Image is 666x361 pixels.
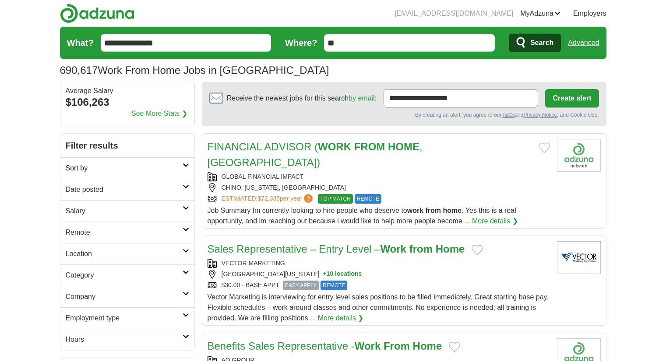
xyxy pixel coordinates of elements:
[323,270,362,279] button: +10 locations
[283,281,319,290] span: EASY APPLY
[60,64,329,76] h1: Work From Home Jobs in [GEOGRAPHIC_DATA]
[208,183,550,192] div: CHINO, [US_STATE], [GEOGRAPHIC_DATA]
[409,243,433,255] strong: from
[60,62,98,78] span: 690,617
[60,264,194,286] a: Category
[395,8,513,19] li: [EMAIL_ADDRESS][DOMAIN_NAME]
[60,286,194,307] a: Company
[384,340,410,352] strong: From
[60,179,194,200] a: Date posted
[60,134,194,157] h2: Filter results
[60,307,194,329] a: Employment type
[573,8,606,19] a: Employers
[208,340,442,352] a: Benefits Sales Representative -Work From Home
[208,207,516,225] span: Job Summary Im currently looking to hire people who deserve to . Yes this is a real opportunity, ...
[66,313,183,323] h2: Employment type
[208,243,465,255] a: Sales Representative – Entry Level –Work from Home
[557,241,601,274] img: Vector Marketing logo
[60,200,194,222] a: Salary
[472,245,483,255] button: Add to favorite jobs
[436,243,465,255] strong: Home
[380,243,406,255] strong: Work
[66,87,189,94] div: Average Salary
[222,194,315,204] a: ESTIMATED:$72,335per year?
[67,36,94,49] label: What?
[354,141,385,153] strong: FROM
[323,270,326,279] span: +
[66,206,183,216] h2: Salary
[66,270,183,281] h2: Category
[520,8,560,19] a: MyAdzuna
[208,270,550,279] div: [GEOGRAPHIC_DATA][US_STATE]
[509,34,561,52] button: Search
[545,89,599,108] button: Create alert
[227,93,377,104] span: Receive the newest jobs for this search :
[66,94,189,110] div: $106,263
[443,207,462,214] strong: home
[60,222,194,243] a: Remote
[208,141,423,168] a: FINANCIAL ADVISOR (WORK FROM HOME, [GEOGRAPHIC_DATA])
[66,249,183,259] h2: Location
[66,184,183,195] h2: Date posted
[208,293,549,322] span: Vector Marketing is interviewing for entry level sales positions to be filled immediately. Great ...
[66,334,183,345] h2: Hours
[355,194,381,204] span: REMOTE
[523,112,557,118] a: Privacy Notice
[60,329,194,350] a: Hours
[413,340,442,352] strong: Home
[60,243,194,264] a: Location
[208,281,550,290] div: $30.00 - BASE APPT
[66,292,183,302] h2: Company
[222,260,285,267] a: VECTOR MARKETING
[472,216,518,226] a: More details ❯
[449,342,460,352] button: Add to favorite jobs
[66,163,183,174] h2: Sort by
[318,141,351,153] strong: WORK
[568,34,599,52] a: Advanced
[355,340,381,352] strong: Work
[426,207,441,214] strong: from
[209,111,599,119] div: By creating an alert, you agree to our and , and Cookie Use.
[349,94,375,102] a: by email
[66,227,183,238] h2: Remote
[530,34,553,52] span: Search
[257,195,280,202] span: $72,335
[131,108,187,119] a: See More Stats ❯
[285,36,317,49] label: Where?
[60,157,194,179] a: Sort by
[304,194,313,203] span: ?
[501,112,514,118] a: T&Cs
[208,172,550,181] div: GLOBAL FINANCIAL IMPACT
[557,139,601,172] img: Company logo
[321,281,347,290] span: REMOTE
[388,141,419,153] strong: HOME
[318,313,364,323] a: More details ❯
[60,3,134,23] img: Adzuna logo
[539,142,550,153] button: Add to favorite jobs
[318,194,352,204] span: TOP MATCH
[407,207,423,214] strong: work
